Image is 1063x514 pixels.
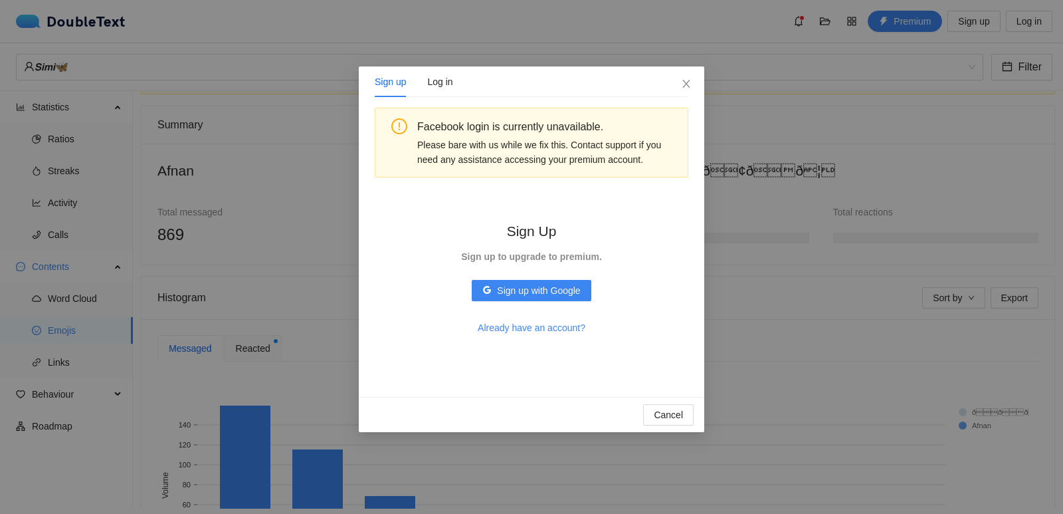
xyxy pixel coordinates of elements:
[497,283,580,298] span: Sign up with Google
[467,317,596,338] button: Already have an account?
[668,66,704,102] button: Close
[478,321,585,335] span: Already have an account?
[482,285,492,296] span: google
[461,251,602,262] strong: Sign up to upgrade to premium.
[461,220,602,242] h2: Sign Up
[427,74,452,89] div: Log in
[472,280,591,301] button: googleSign up with Google
[643,404,694,426] button: Cancel
[681,78,692,89] span: close
[391,118,407,134] span: exclamation-circle
[417,138,678,167] div: Please bare with us while we fix this. Contact support if you need any assistance accessing your ...
[417,118,678,135] div: Facebook login is currently unavailable.
[654,408,683,422] span: Cancel
[375,74,406,89] div: Sign up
